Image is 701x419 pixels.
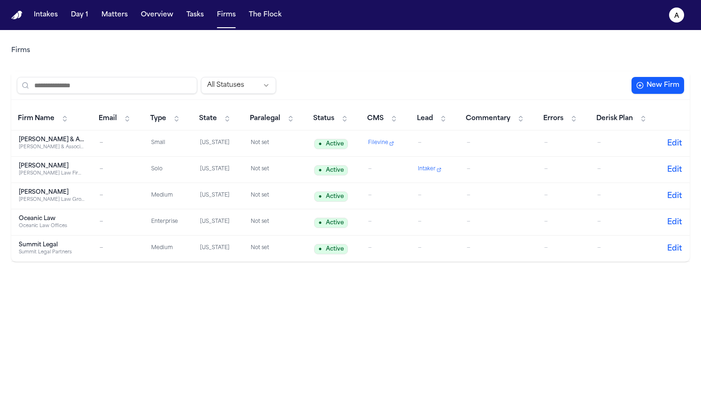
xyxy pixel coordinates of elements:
[597,192,652,200] div: —
[100,139,136,147] div: —
[318,140,322,148] span: ●
[368,192,402,200] div: —
[308,111,353,126] button: Status
[318,219,322,227] span: ●
[19,196,85,203] div: [PERSON_NAME] Law Group
[19,215,85,222] div: Oceanic Law
[368,244,402,252] div: —
[418,218,452,226] div: —
[251,244,298,252] div: Not set
[632,77,684,94] button: New Firm
[19,222,85,229] div: Oceanic Law Offices
[667,243,682,254] button: Edit
[100,218,136,226] div: —
[597,218,652,226] div: —
[200,218,236,226] div: [US_STATE]
[98,7,131,23] button: Matters
[151,166,185,174] div: Solo
[99,114,117,123] span: Email
[30,7,62,23] button: Intakes
[467,192,529,200] div: —
[467,139,529,147] div: —
[544,218,582,226] div: —
[313,114,334,123] span: Status
[251,166,298,174] div: Not set
[461,111,529,126] button: Commentary
[544,244,582,252] div: —
[597,244,652,252] div: —
[362,111,402,126] button: CMS
[667,190,682,202] button: Edit
[151,192,185,200] div: Medium
[151,218,185,226] div: Enterprise
[318,167,322,174] span: ●
[137,7,177,23] a: Overview
[19,170,85,177] div: [PERSON_NAME] Law Firm PLLC
[245,111,299,126] button: Paralegal
[314,218,347,228] span: Active
[667,217,682,228] button: Edit
[150,114,166,123] span: Type
[314,165,347,175] span: Active
[151,139,185,147] div: Small
[19,162,85,170] div: [PERSON_NAME]
[18,114,54,123] span: Firm Name
[100,244,136,252] div: —
[314,191,347,202] span: Active
[67,7,92,23] a: Day 1
[314,244,347,254] span: Active
[19,189,85,196] div: [PERSON_NAME]
[418,192,452,200] div: —
[543,114,563,123] span: Errors
[200,244,236,252] div: [US_STATE]
[592,111,652,126] button: Derisk Plan
[151,244,185,252] div: Medium
[417,114,433,123] span: Lead
[667,138,682,149] button: Edit
[318,193,322,200] span: ●
[11,46,30,55] a: Firms
[200,192,236,200] div: [US_STATE]
[19,144,85,151] div: [PERSON_NAME] & Associates, LLC
[597,139,652,147] div: —
[539,111,582,126] button: Errors
[13,111,73,126] button: Firm Name
[466,114,510,123] span: Commentary
[467,166,529,174] div: —
[596,114,633,123] span: Derisk Plan
[314,139,347,149] span: Active
[367,114,384,123] span: CMS
[667,164,682,175] button: Edit
[19,136,85,144] div: [PERSON_NAME] & Associates
[412,111,452,126] button: Lead
[100,192,136,200] div: —
[368,139,388,147] span: Filevine
[94,111,136,126] button: Email
[368,218,402,226] div: —
[251,192,298,200] div: Not set
[11,11,23,20] img: Finch Logo
[251,218,298,226] div: Not set
[467,244,529,252] div: —
[597,166,652,174] div: —
[418,244,452,252] div: —
[544,192,582,200] div: —
[418,166,436,174] span: Intaker
[467,218,529,226] div: —
[544,166,582,174] div: —
[11,46,30,55] nav: Breadcrumb
[250,114,280,123] span: Paralegal
[200,166,236,174] div: [US_STATE]
[544,139,582,147] div: —
[418,166,452,174] a: Intaker
[183,7,208,23] button: Tasks
[213,7,239,23] a: Firms
[245,7,285,23] button: The Flock
[368,166,402,174] div: —
[100,166,136,174] div: —
[19,241,85,249] div: Summit Legal
[199,114,217,123] span: State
